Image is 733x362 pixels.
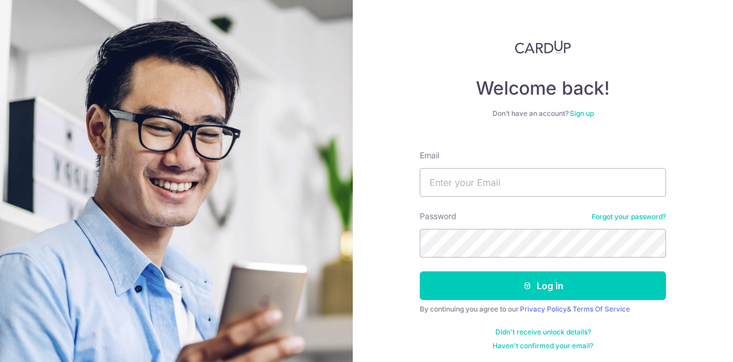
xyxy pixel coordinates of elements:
input: Enter your Email [420,168,666,197]
a: Privacy Policy [520,305,567,313]
button: Log in [420,271,666,300]
img: CardUp Logo [515,40,571,54]
h4: Welcome back! [420,77,666,100]
a: Haven't confirmed your email? [492,341,593,351]
a: Terms Of Service [573,305,630,313]
a: Sign up [570,109,594,118]
a: Forgot your password? [592,212,666,221]
a: Didn't receive unlock details? [495,328,591,337]
label: Password [420,211,456,222]
label: Email [420,150,439,161]
div: Don’t have an account? [420,109,666,118]
div: By continuing you agree to our & [420,305,666,314]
